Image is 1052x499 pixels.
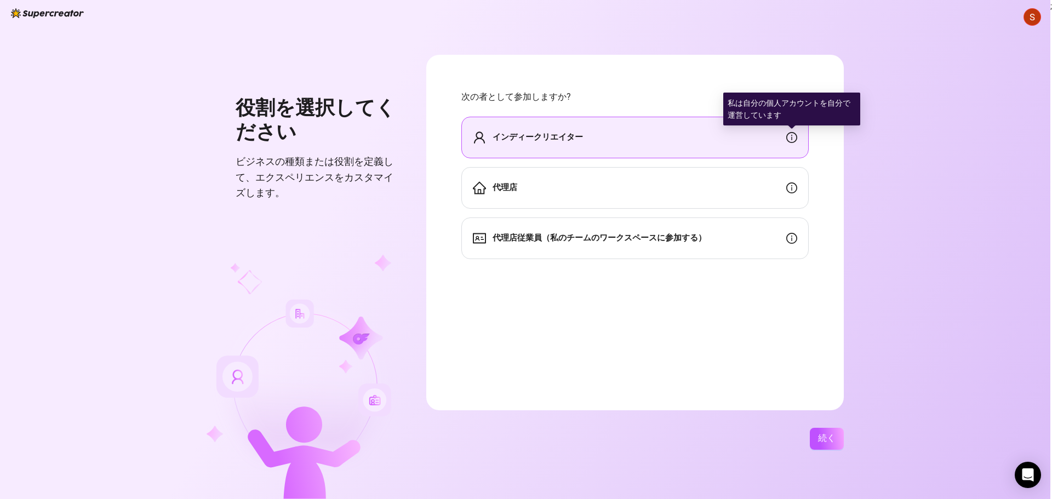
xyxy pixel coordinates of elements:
img: ロゴ [11,8,84,18]
span: 情報サークル [786,233,797,244]
font: 次の者として参加しますか? [461,91,571,102]
font: 続く [818,433,836,443]
font: ; [1050,2,1052,10]
font: 役割を選択してください [236,96,396,144]
img: ACg8ocJt5AFhnExhDLUzgWSWfVOlvxoig3-xdkQJeLgUmIk7a9O9Ug=s96-c [1024,9,1040,25]
div: インターコムメッセンジャーを開く [1015,462,1041,488]
span: 情報サークル [786,132,797,143]
span: ユーザー [473,131,486,144]
font: 私は自分の個人アカウントを自分で運営しています [728,99,850,119]
button: 続く [810,428,844,450]
font: 代理店従業員（私のチームのワークスペースに参加する） [493,233,706,243]
font: 代理店 [493,182,517,192]
span: 情報サークル [786,182,797,193]
font: ビジネスの種類または役割を定義して、エクスペリエンスをカスタマイズします。 [236,156,393,198]
font: インディークリエイター [493,132,583,142]
span: IDカード [473,232,486,245]
span: 家 [473,181,486,194]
